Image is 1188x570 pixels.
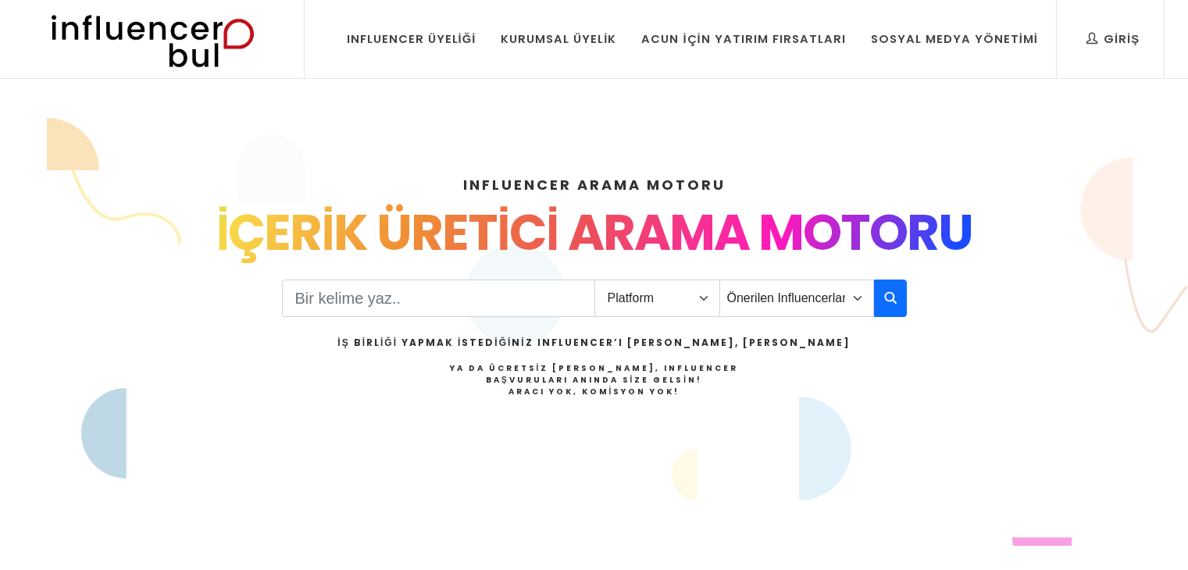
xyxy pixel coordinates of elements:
[337,362,850,397] h4: Ya da Ücretsiz [PERSON_NAME], Influencer Başvuruları Anında Size Gelsin!
[501,30,616,48] div: Kurumsal Üyelik
[871,30,1038,48] div: Sosyal Medya Yönetimi
[337,336,850,350] h2: İş Birliği Yapmak İstediğiniz Influencer’ı [PERSON_NAME], [PERSON_NAME]
[508,386,680,397] strong: Aracı Yok, Komisyon Yok!
[641,30,845,48] div: Acun İçin Yatırım Fırsatları
[1086,30,1140,48] div: Giriş
[88,174,1101,195] h4: INFLUENCER ARAMA MOTORU
[347,30,476,48] div: Influencer Üyeliği
[282,280,595,317] input: Search
[88,195,1101,270] div: İÇERİK ÜRETİCİ ARAMA MOTORU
